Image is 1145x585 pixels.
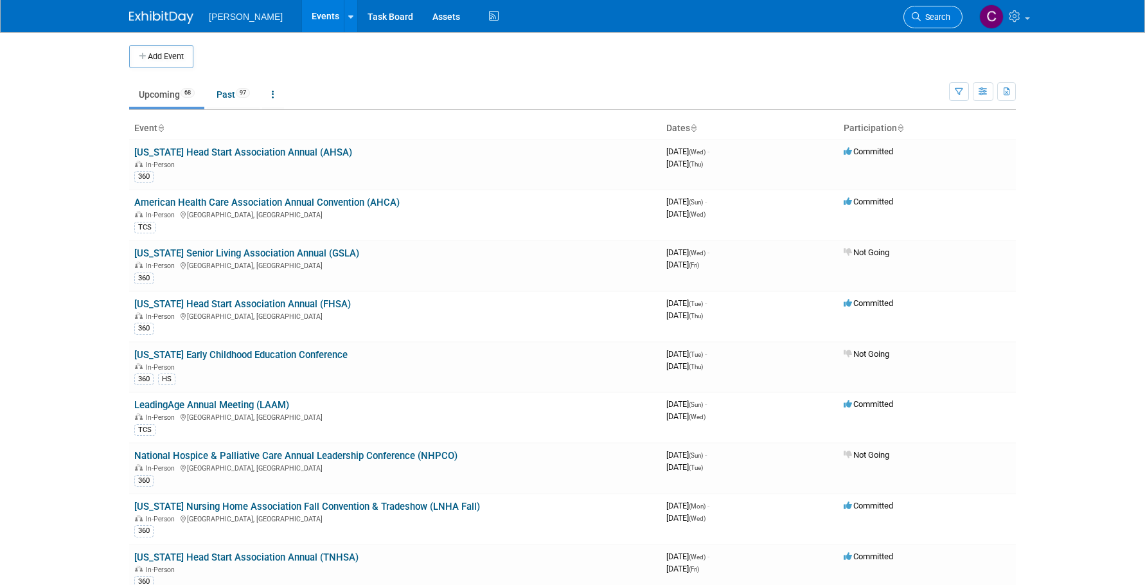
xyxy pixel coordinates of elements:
[690,123,697,133] a: Sort by Start Date
[134,424,155,436] div: TCS
[844,399,893,409] span: Committed
[134,462,656,473] div: [GEOGRAPHIC_DATA], [GEOGRAPHIC_DATA]
[689,300,703,307] span: (Tue)
[689,413,706,420] span: (Wed)
[135,566,143,572] img: In-Person Event
[146,566,179,574] span: In-Person
[134,310,656,321] div: [GEOGRAPHIC_DATA], [GEOGRAPHIC_DATA]
[146,464,179,473] span: In-Person
[705,450,707,460] span: -
[146,262,179,270] span: In-Person
[209,12,283,22] span: [PERSON_NAME]
[146,413,179,422] span: In-Person
[666,552,709,561] span: [DATE]
[134,298,351,310] a: [US_STATE] Head Start Association Annual (FHSA)
[134,552,359,563] a: [US_STATE] Head Start Association Annual (TNHSA)
[134,147,352,158] a: [US_STATE] Head Start Association Annual (AHSA)
[666,209,706,219] span: [DATE]
[897,123,903,133] a: Sort by Participation Type
[129,45,193,68] button: Add Event
[135,312,143,319] img: In-Person Event
[844,349,889,359] span: Not Going
[134,222,155,233] div: TCS
[689,566,699,573] span: (Fri)
[689,148,706,156] span: (Wed)
[666,260,699,269] span: [DATE]
[134,273,154,284] div: 360
[707,552,709,561] span: -
[666,411,706,421] span: [DATE]
[666,513,706,523] span: [DATE]
[146,211,179,219] span: In-Person
[157,123,164,133] a: Sort by Event Name
[689,503,706,510] span: (Mon)
[666,501,709,510] span: [DATE]
[689,199,703,206] span: (Sun)
[134,197,400,208] a: American Health Care Association Annual Convention (AHCA)
[666,564,699,573] span: [DATE]
[689,262,699,269] span: (Fri)
[146,515,179,523] span: In-Person
[705,399,707,409] span: -
[705,349,707,359] span: -
[844,248,889,257] span: Not Going
[844,552,893,561] span: Committed
[134,323,154,334] div: 360
[135,262,143,268] img: In-Person Event
[134,373,154,385] div: 360
[689,452,703,459] span: (Sun)
[135,161,143,167] img: In-Person Event
[134,450,457,462] a: National Hospice & Palliative Care Annual Leadership Conference (NHPCO)
[135,413,143,420] img: In-Person Event
[666,197,707,206] span: [DATE]
[666,147,709,156] span: [DATE]
[839,118,1016,139] th: Participation
[207,82,260,107] a: Past97
[129,118,661,139] th: Event
[666,159,703,168] span: [DATE]
[134,513,656,523] div: [GEOGRAPHIC_DATA], [GEOGRAPHIC_DATA]
[146,161,179,169] span: In-Person
[689,161,703,168] span: (Thu)
[844,501,893,510] span: Committed
[134,475,154,487] div: 360
[666,298,707,308] span: [DATE]
[666,349,707,359] span: [DATE]
[666,361,703,371] span: [DATE]
[135,464,143,471] img: In-Person Event
[134,349,348,361] a: [US_STATE] Early Childhood Education Conference
[134,525,154,537] div: 360
[707,147,709,156] span: -
[689,249,706,256] span: (Wed)
[134,260,656,270] div: [GEOGRAPHIC_DATA], [GEOGRAPHIC_DATA]
[158,373,175,385] div: HS
[661,118,839,139] th: Dates
[135,363,143,370] img: In-Person Event
[689,401,703,408] span: (Sun)
[134,501,480,512] a: [US_STATE] Nursing Home Association Fall Convention & Tradeshow (LNHA Fall)
[689,515,706,522] span: (Wed)
[666,399,707,409] span: [DATE]
[666,462,703,472] span: [DATE]
[903,6,963,28] a: Search
[135,515,143,521] img: In-Person Event
[666,248,709,257] span: [DATE]
[689,553,706,561] span: (Wed)
[129,11,193,24] img: ExhibitDay
[689,464,703,471] span: (Tue)
[707,248,709,257] span: -
[689,312,703,319] span: (Thu)
[134,248,359,259] a: [US_STATE] Senior Living Association Annual (GSLA)
[979,4,1004,29] img: Cushing Phillips
[844,197,893,206] span: Committed
[844,450,889,460] span: Not Going
[135,211,143,217] img: In-Person Event
[146,363,179,372] span: In-Person
[689,211,706,218] span: (Wed)
[705,298,707,308] span: -
[666,450,707,460] span: [DATE]
[689,351,703,358] span: (Tue)
[705,197,707,206] span: -
[666,310,703,320] span: [DATE]
[844,298,893,308] span: Committed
